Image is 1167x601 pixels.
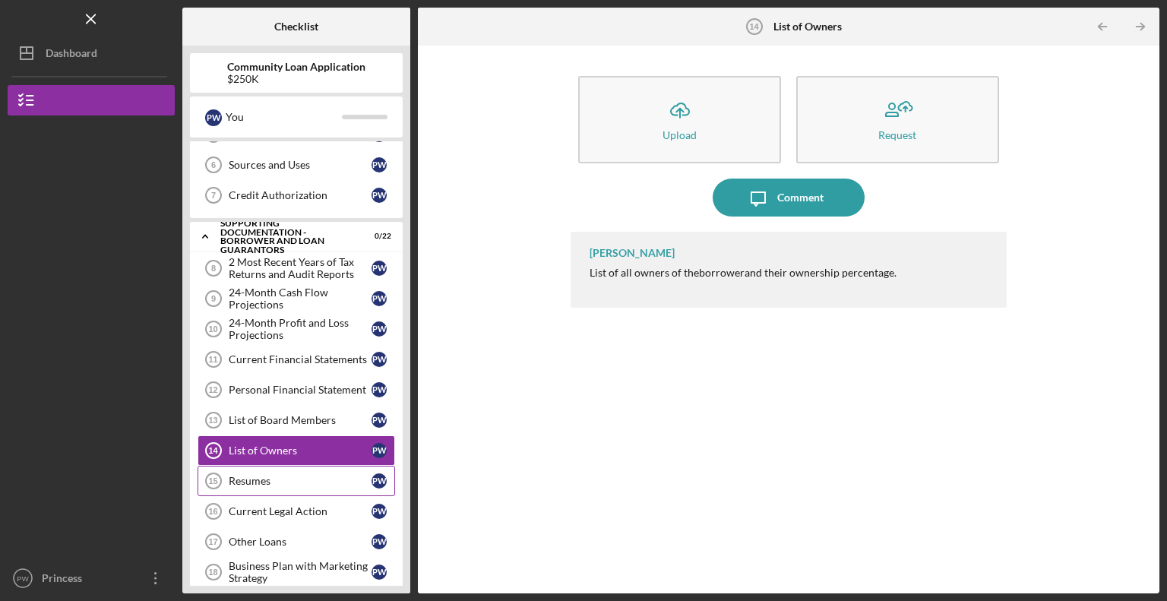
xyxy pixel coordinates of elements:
div: 2 Most Recent Years of Tax Returns and Audit Reports [229,256,372,280]
a: 14List of OwnersPW [198,435,395,466]
div: Business Plan with Marketing Strategy [229,560,372,584]
div: P W [372,157,387,172]
tspan: 10 [208,324,217,334]
div: $250K [227,73,365,85]
tspan: 7 [211,191,216,200]
div: P W [372,321,387,337]
tspan: 15 [208,476,217,486]
tspan: 18 [208,568,217,577]
div: 0 / 22 [364,232,391,241]
div: Sources and Uses [229,159,372,171]
span: borrower [699,266,745,279]
div: Credit Authorization [229,189,372,201]
button: Dashboard [8,38,175,68]
div: P W [372,473,387,489]
tspan: 8 [211,264,216,273]
button: Comment [713,179,865,217]
a: 16Current Legal ActionPW [198,496,395,527]
div: P W [372,261,387,276]
div: Upload [663,129,697,141]
div: Supporting Documentation - Borrower and Loan Guarantors [220,219,353,254]
button: Upload [578,76,781,163]
a: 6Sources and UsesPW [198,150,395,180]
a: 17Other LoansPW [198,527,395,557]
tspan: 11 [208,355,217,364]
div: Other Loans [229,536,372,548]
div: P W [372,382,387,397]
tspan: 6 [211,160,216,169]
div: 24-Month Cash Flow Projections [229,286,372,311]
div: List of Owners [229,444,372,457]
div: P W [205,109,222,126]
div: Resumes [229,475,372,487]
div: Current Financial Statements [229,353,372,365]
div: List of Board Members [229,414,372,426]
tspan: 14 [208,446,218,455]
tspan: 14 [749,22,759,31]
div: P W [372,443,387,458]
a: 7Credit AuthorizationPW [198,180,395,210]
b: Community Loan Application [227,61,365,73]
tspan: 12 [208,385,217,394]
b: List of Owners [773,21,842,33]
a: 18Business Plan with Marketing StrategyPW [198,557,395,587]
tspan: 9 [211,294,216,303]
div: Request [878,129,916,141]
div: P W [372,291,387,306]
div: [PERSON_NAME] [590,247,675,259]
a: 11Current Financial StatementsPW [198,344,395,375]
div: You [226,104,342,130]
tspan: 17 [208,537,217,546]
a: 924-Month Cash Flow ProjectionsPW [198,283,395,314]
a: 1024-Month Profit and Loss ProjectionsPW [198,314,395,344]
a: 13List of Board MembersPW [198,405,395,435]
b: Checklist [274,21,318,33]
a: 15ResumesPW [198,466,395,496]
div: Current Legal Action [229,505,372,517]
div: Dashboard [46,38,97,72]
tspan: 16 [208,507,217,516]
div: P W [372,534,387,549]
div: P W [372,352,387,367]
button: PWPrincess [PERSON_NAME] [8,563,175,593]
a: 82 Most Recent Years of Tax Returns and Audit ReportsPW [198,253,395,283]
a: 12Personal Financial StatementPW [198,375,395,405]
span: List of all owners of the [590,266,699,279]
div: Personal Financial Statement [229,384,372,396]
span: and their ownership percentage. [745,266,897,279]
div: P W [372,504,387,519]
div: P W [372,188,387,203]
tspan: 13 [208,416,217,425]
div: Comment [777,179,824,217]
div: P W [372,565,387,580]
div: P W [372,413,387,428]
div: 24-Month Profit and Loss Projections [229,317,372,341]
button: Request [796,76,999,163]
text: PW [17,574,29,583]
